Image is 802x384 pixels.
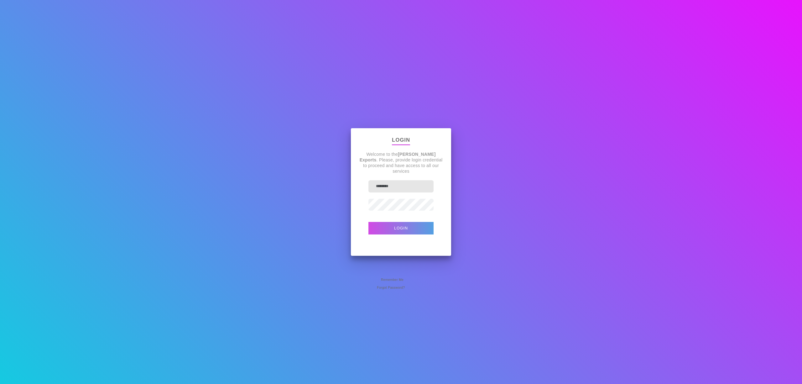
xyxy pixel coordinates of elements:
strong: [PERSON_NAME] Exports [360,152,436,162]
span: Remember Me [381,276,404,283]
p: Login [392,136,410,145]
p: Welcome to the . Please, provide login credential to proceed and have access to all our services [358,151,444,174]
button: Login [368,222,434,234]
span: Forgot Password? [377,284,405,291]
